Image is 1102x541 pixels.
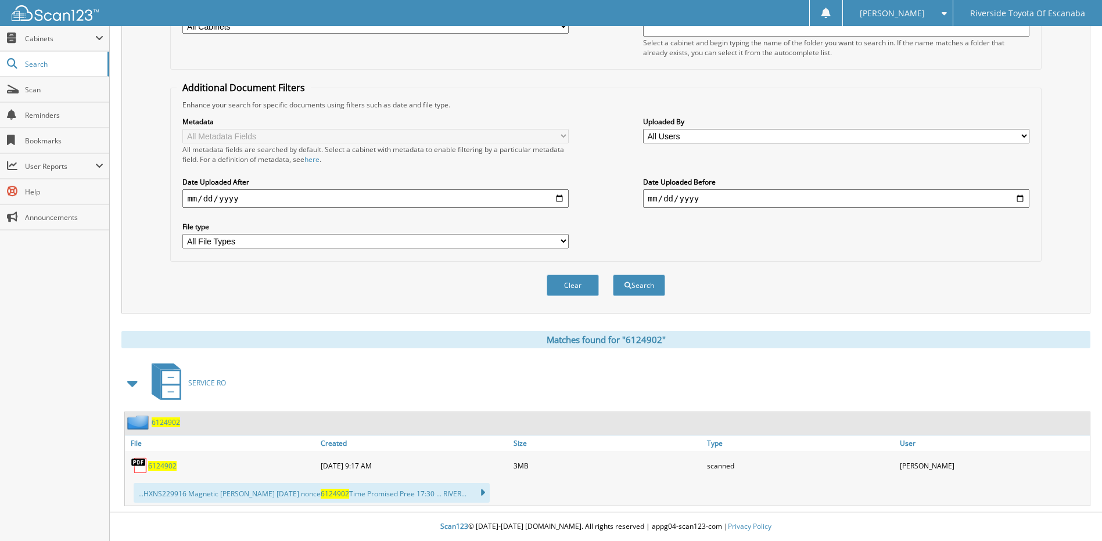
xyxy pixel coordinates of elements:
[131,457,148,474] img: PDF.png
[188,378,226,388] span: SERVICE RO
[182,222,569,232] label: File type
[25,59,102,69] span: Search
[145,360,226,406] a: SERVICE RO
[511,454,703,477] div: 3MB
[613,275,665,296] button: Search
[152,417,180,427] a: 6124902
[440,521,468,531] span: Scan123
[25,85,103,95] span: Scan
[177,81,311,94] legend: Additional Document Filters
[304,154,320,164] a: here
[125,435,318,451] a: File
[860,10,925,17] span: [PERSON_NAME]
[25,136,103,146] span: Bookmarks
[728,521,771,531] a: Privacy Policy
[25,161,95,171] span: User Reports
[643,117,1029,127] label: Uploaded By
[704,435,897,451] a: Type
[110,513,1102,541] div: © [DATE]-[DATE] [DOMAIN_NAME]. All rights reserved | appg04-scan123-com |
[318,435,511,451] a: Created
[897,454,1090,477] div: [PERSON_NAME]
[121,331,1090,348] div: Matches found for "6124902"
[318,454,511,477] div: [DATE] 9:17 AM
[643,189,1029,208] input: end
[182,145,569,164] div: All metadata fields are searched by default. Select a cabinet with metadata to enable filtering b...
[182,117,569,127] label: Metadata
[970,10,1085,17] span: Riverside Toyota Of Escanaba
[643,177,1029,187] label: Date Uploaded Before
[25,187,103,197] span: Help
[182,189,569,208] input: start
[511,435,703,451] a: Size
[643,38,1029,57] div: Select a cabinet and begin typing the name of the folder you want to search in. If the name match...
[547,275,599,296] button: Clear
[127,415,152,430] img: folder2.png
[321,489,349,499] span: 6124902
[897,435,1090,451] a: User
[12,5,99,21] img: scan123-logo-white.svg
[25,34,95,44] span: Cabinets
[134,483,490,503] div: ...HXNS229916 Magnetic [PERSON_NAME] [DATE] nonce Time Promised Pree 17:30 ... RIVER...
[704,454,897,477] div: scanned
[177,100,1035,110] div: Enhance your search for specific documents using filters such as date and file type.
[25,110,103,120] span: Reminders
[148,461,177,471] a: 6124902
[25,212,103,222] span: Announcements
[1044,485,1102,541] iframe: Chat Widget
[182,177,569,187] label: Date Uploaded After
